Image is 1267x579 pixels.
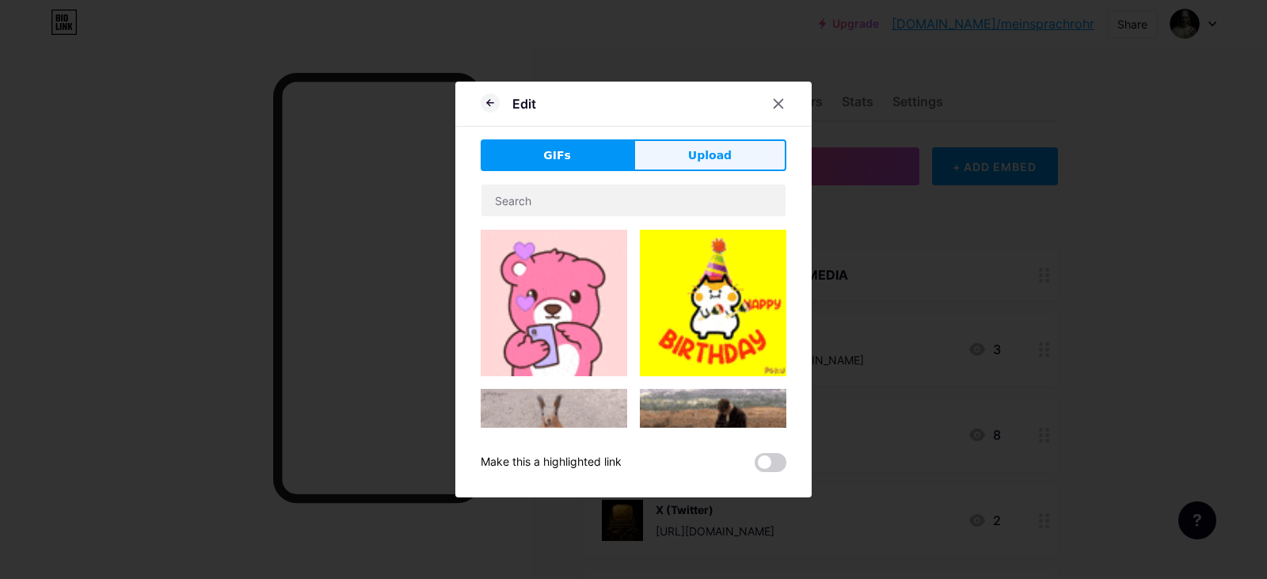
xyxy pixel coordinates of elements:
button: GIFs [481,139,633,171]
div: Edit [512,94,536,113]
button: Upload [633,139,786,171]
img: Gihpy [640,389,786,503]
img: Gihpy [481,230,627,376]
div: Make this a highlighted link [481,453,622,472]
img: Gihpy [640,230,786,376]
img: Gihpy [481,389,627,512]
span: GIFs [543,147,571,164]
input: Search [481,185,786,216]
span: Upload [688,147,732,164]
